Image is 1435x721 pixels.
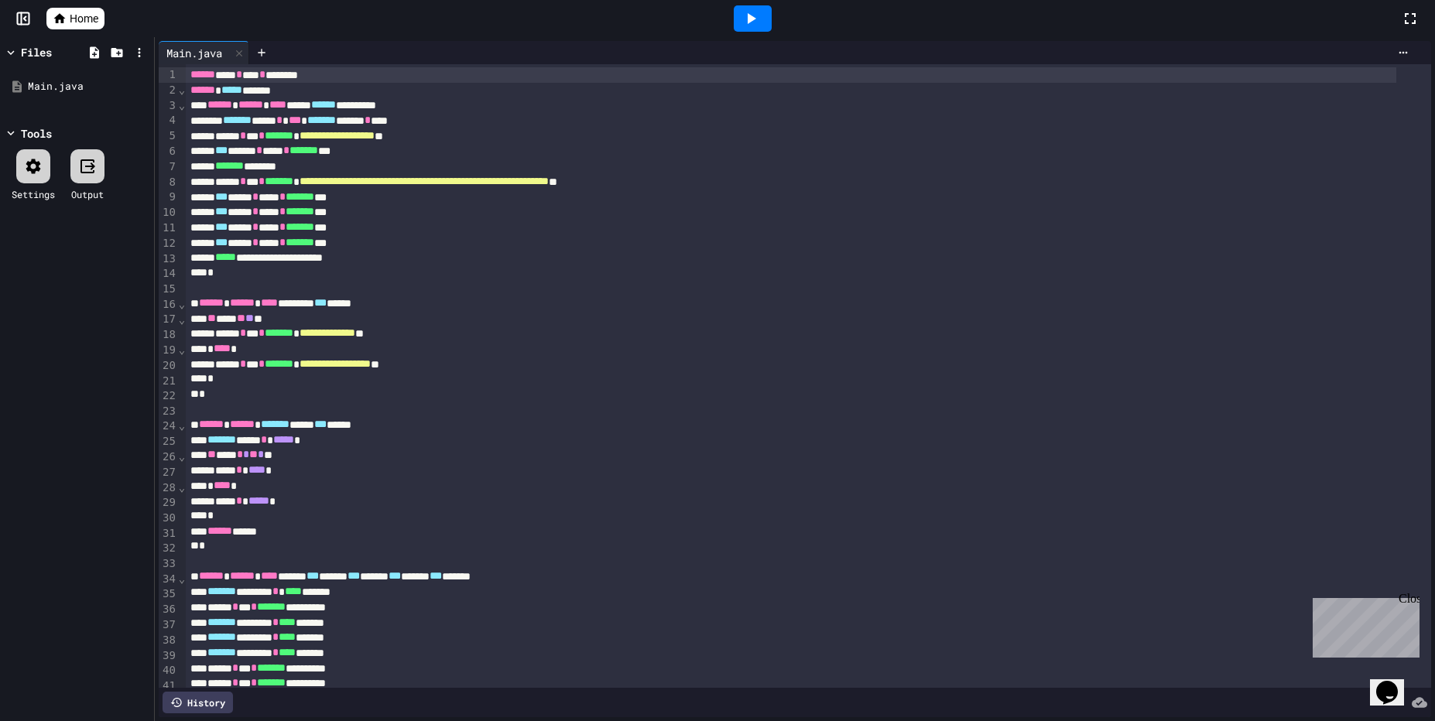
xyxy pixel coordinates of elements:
[159,266,178,282] div: 14
[159,251,178,267] div: 13
[159,45,230,61] div: Main.java
[46,8,104,29] a: Home
[178,419,186,432] span: Fold line
[159,633,178,648] div: 38
[159,358,178,374] div: 20
[1370,659,1420,706] iframe: chat widget
[159,113,178,128] div: 4
[178,481,186,494] span: Fold line
[70,11,98,26] span: Home
[12,187,55,201] div: Settings
[159,144,178,159] div: 6
[178,313,186,326] span: Fold line
[159,495,178,511] div: 29
[159,586,178,602] div: 35
[1307,592,1420,658] iframe: chat widget
[159,282,178,297] div: 15
[6,6,107,98] div: Chat with us now!Close
[159,374,178,389] div: 21
[159,98,178,114] div: 3
[159,67,178,83] div: 1
[159,419,178,434] div: 24
[159,236,178,251] div: 12
[178,343,186,356] span: Fold line
[21,125,52,142] div: Tools
[178,450,186,463] span: Fold line
[159,602,178,617] div: 36
[159,297,178,313] div: 16
[178,84,186,96] span: Fold line
[21,44,52,60] div: Files
[159,190,178,205] div: 9
[159,327,178,343] div: 18
[178,298,186,310] span: Fold line
[159,449,178,465] div: 26
[71,187,104,201] div: Output
[159,541,178,556] div: 32
[159,312,178,327] div: 17
[178,99,186,111] span: Fold line
[159,465,178,480] div: 27
[159,434,178,449] div: 25
[28,79,149,94] div: Main.java
[159,404,178,419] div: 23
[159,205,178,220] div: 10
[178,572,186,585] span: Fold line
[159,388,178,404] div: 22
[159,83,178,98] div: 2
[159,480,178,496] div: 28
[159,343,178,358] div: 19
[159,511,178,526] div: 30
[159,648,178,664] div: 39
[159,556,178,572] div: 33
[159,663,178,678] div: 40
[159,41,249,64] div: Main.java
[159,678,178,694] div: 41
[159,175,178,190] div: 8
[159,526,178,542] div: 31
[163,692,233,713] div: History
[159,572,178,587] div: 34
[159,159,178,175] div: 7
[159,128,178,144] div: 5
[159,617,178,633] div: 37
[159,220,178,236] div: 11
